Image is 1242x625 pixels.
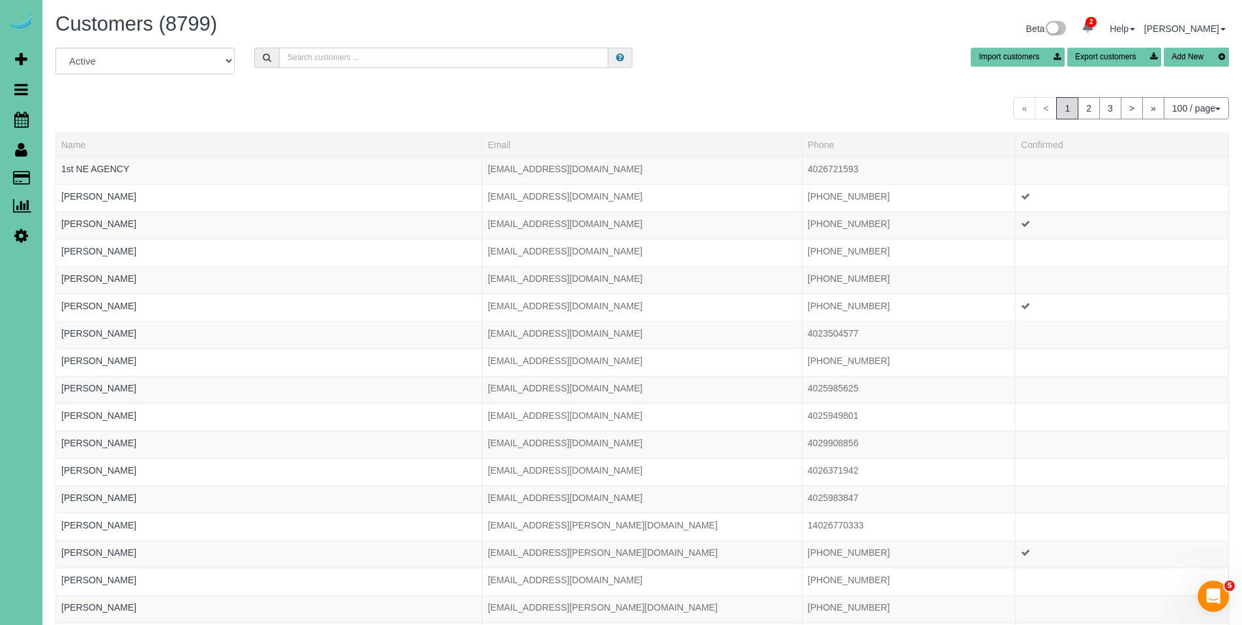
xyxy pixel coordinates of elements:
div: Tags [61,614,477,617]
td: Confirmed [1015,211,1228,239]
td: Name [56,513,482,540]
a: Beta [1026,23,1067,34]
td: Email [482,239,803,266]
td: Name [56,595,482,622]
a: [PERSON_NAME] [61,493,136,503]
div: Tags [61,258,477,261]
td: Confirmed [1015,595,1228,622]
td: Email [482,266,803,294]
td: Confirmed [1015,294,1228,321]
a: [PERSON_NAME] [61,465,136,476]
a: » [1142,97,1164,119]
a: [PERSON_NAME] [61,328,136,339]
div: Tags [61,312,477,316]
td: Confirmed [1015,431,1228,458]
td: Confirmed [1015,513,1228,540]
td: Confirmed [1015,568,1228,595]
div: Tags [61,504,477,508]
button: Import customers [971,48,1065,67]
a: [PERSON_NAME] [61,602,136,613]
div: Tags [61,340,477,343]
td: Email [482,568,803,595]
td: Confirmed [1015,184,1228,211]
iframe: Intercom live chat [1198,581,1229,612]
td: Name [56,294,482,321]
div: Tags [61,395,477,398]
img: Automaid Logo [8,13,34,31]
a: Help [1110,23,1135,34]
td: Email [482,431,803,458]
td: Phone [802,431,1015,458]
span: < [1035,97,1057,119]
div: Tags [61,477,477,480]
td: Confirmed [1015,376,1228,403]
th: Name [56,132,482,157]
div: Tags [61,587,477,590]
div: Tags [61,203,477,206]
td: Phone [802,568,1015,595]
td: Confirmed [1015,458,1228,485]
td: Email [482,294,803,321]
td: Email [482,540,803,568]
a: > [1121,97,1143,119]
a: [PERSON_NAME] [61,383,136,393]
td: Phone [802,294,1015,321]
td: Confirmed [1015,485,1228,513]
td: Email [482,513,803,540]
div: Tags [61,450,477,453]
td: Confirmed [1015,540,1228,568]
a: [PERSON_NAME] [61,273,136,284]
a: [PERSON_NAME] [61,410,136,421]
td: Name [56,348,482,376]
span: Customers (8799) [55,12,217,35]
th: Confirmed [1015,132,1228,157]
td: Email [482,348,803,376]
div: Tags [61,532,477,535]
th: Phone [802,132,1015,157]
img: New interface [1044,21,1066,38]
td: Name [56,431,482,458]
a: 2 [1075,13,1101,42]
td: Name [56,266,482,294]
td: Name [56,157,482,184]
td: Phone [802,266,1015,294]
a: [PERSON_NAME] [1144,23,1226,34]
td: Confirmed [1015,157,1228,184]
nav: Pagination navigation [1013,97,1229,119]
a: [PERSON_NAME] [61,520,136,530]
a: [PERSON_NAME] [61,575,136,585]
span: 2 [1086,17,1097,27]
td: Confirmed [1015,266,1228,294]
td: Confirmed [1015,348,1228,376]
button: Export customers [1067,48,1161,67]
td: Email [482,376,803,403]
td: Phone [802,348,1015,376]
td: Email [482,595,803,622]
button: Add New [1164,48,1229,67]
a: [PERSON_NAME] [61,246,136,256]
a: [PERSON_NAME] [61,547,136,558]
td: Phone [802,239,1015,266]
a: 1st NE AGENCY [61,164,129,174]
td: Phone [802,211,1015,239]
span: « [1013,97,1035,119]
td: Confirmed [1015,239,1228,266]
td: Name [56,458,482,485]
td: Email [482,157,803,184]
td: Name [56,403,482,431]
td: Name [56,184,482,211]
td: Email [482,321,803,348]
a: [PERSON_NAME] [61,356,136,366]
a: [PERSON_NAME] [61,219,136,229]
td: Phone [802,403,1015,431]
td: Name [56,568,482,595]
td: Name [56,376,482,403]
div: Tags [61,367,477,371]
a: 2 [1078,97,1100,119]
td: Email [482,403,803,431]
td: Phone [802,157,1015,184]
a: 3 [1099,97,1121,119]
span: 5 [1224,581,1235,591]
div: Tags [61,230,477,234]
td: Email [482,211,803,239]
